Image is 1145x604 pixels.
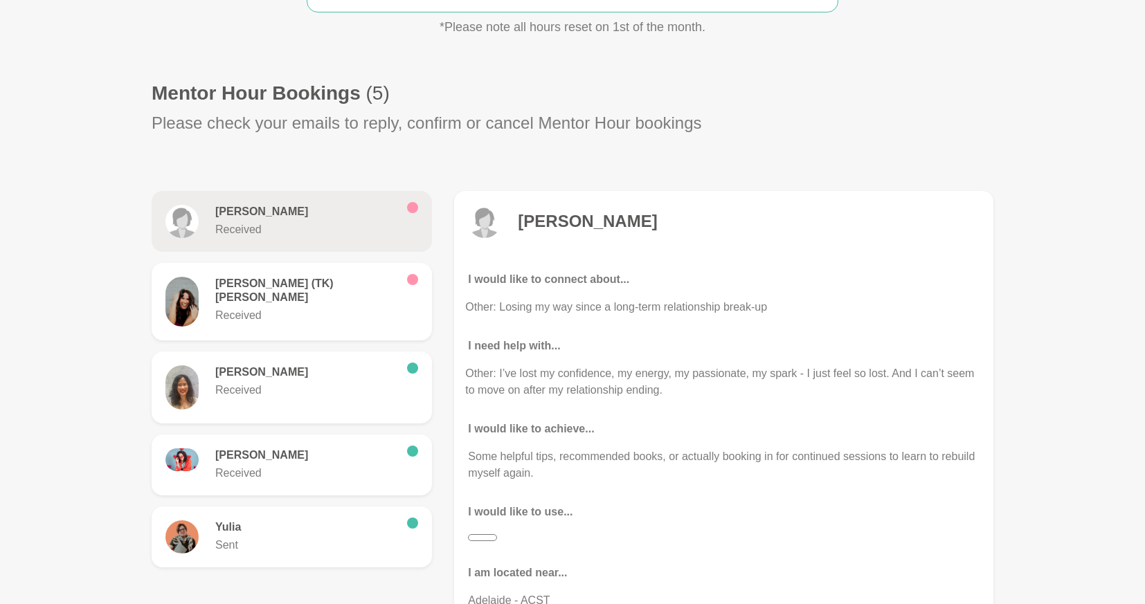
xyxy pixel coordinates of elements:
p: I need help with... [468,338,980,354]
h6: [PERSON_NAME] (TK) [PERSON_NAME] [215,277,396,304]
p: I would like to connect about... [468,271,980,288]
p: Other: Losing my way since a long-term relationship break-up [465,299,982,315]
h6: [PERSON_NAME] [215,448,396,462]
h6: [PERSON_NAME] [215,365,396,379]
p: I would like to use... [468,504,980,520]
span: (5) [366,82,390,104]
p: Received [215,221,396,238]
p: Some helpful tips, recommended books, or actually booking in for continued sessions to learn to r... [468,448,980,482]
p: Sent [215,537,396,553]
p: Other: I’ve lost my confidence, my energy, my passionate, my spark - I just feel so lost. And I c... [465,365,982,399]
p: Received [215,465,396,482]
p: Received [215,382,396,399]
h6: Yulia [215,520,396,534]
p: Please check your emails to reply, confirm or cancel Mentor Hour bookings [152,111,702,136]
p: Received [215,307,396,324]
h1: Mentor Hour Bookings [152,81,390,105]
h6: [PERSON_NAME] [215,205,396,219]
p: I would like to achieve... [468,421,980,437]
h4: [PERSON_NAME] [518,211,657,232]
p: I am located near... [468,565,980,581]
p: *Please note all hours reset on 1st of the month. [240,18,905,37]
